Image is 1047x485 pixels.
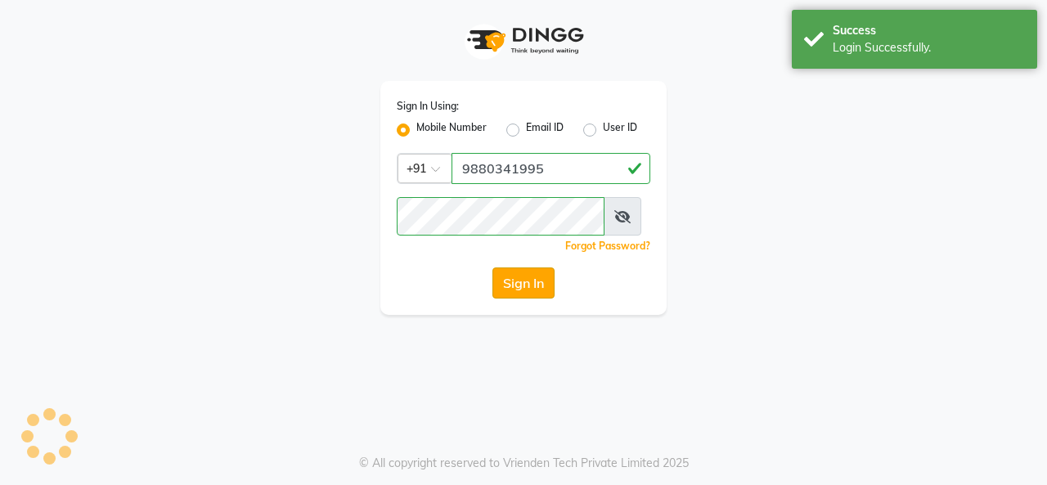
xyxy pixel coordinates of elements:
label: Sign In Using: [397,99,459,114]
label: Mobile Number [416,120,487,140]
img: logo1.svg [458,16,589,65]
div: Success [833,22,1025,39]
a: Forgot Password? [565,240,650,252]
button: Sign In [492,267,555,299]
input: Username [452,153,650,184]
input: Username [397,197,604,236]
label: Email ID [526,120,564,140]
label: User ID [603,120,637,140]
div: Login Successfully. [833,39,1025,56]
